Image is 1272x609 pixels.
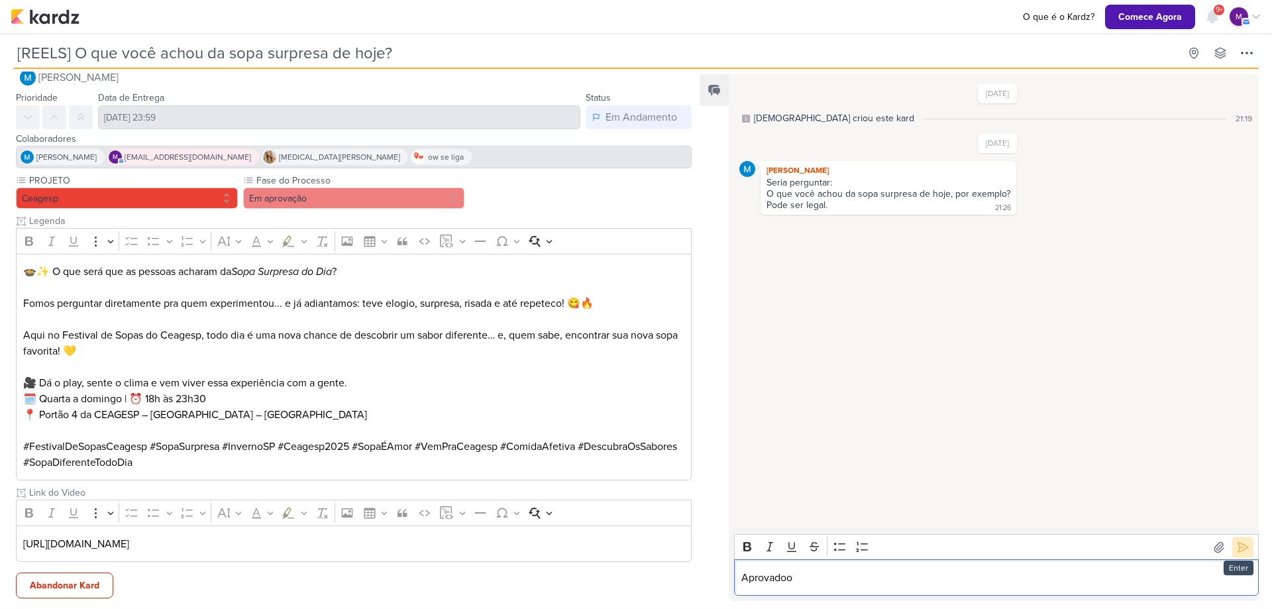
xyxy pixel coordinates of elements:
[98,92,164,103] label: Data de Entrega
[21,150,34,164] img: MARIANA MIRANDA
[16,254,692,481] div: Editor editing area: main
[113,154,118,161] p: m
[28,174,238,188] label: PROJETO
[98,105,580,129] input: Select a date
[734,534,1259,560] div: Editor toolbar
[16,188,238,209] button: Ceagesp
[606,109,677,125] div: Em Andamento
[23,391,685,471] p: 🗓️ Quarta a domingo | ⏰ 18h às 23h30 📍 Portão 4 da CEAGESP – [GEOGRAPHIC_DATA] – [GEOGRAPHIC_DATA...
[23,264,685,280] p: 🍲✨ O que será que as pessoas acharam da ?
[767,177,1010,211] div: Seria perguntar: O que você achou da sopa surpresa de hoje, por exemplo? Pode ser legal.
[26,486,88,500] div: Link do Vídeo
[23,375,685,391] p: 🎥 Dá o play, sente o clima e vem viver essa experiência com a gente.
[23,327,685,359] p: Aqui no Festival de Sopas do Ceagesp, todo dia é uma nova chance de descobrir um sabor diferente…...
[1230,7,1248,26] div: mlegnaioli@gmail.com
[428,151,464,163] span: ow se liga
[16,132,692,146] div: Colaboradores
[11,9,79,25] img: kardz.app
[1224,561,1253,575] div: Enter
[995,203,1011,213] div: 21:26
[13,41,1179,65] input: Kard Sem Título
[23,536,685,552] p: [URL][DOMAIN_NAME]
[1216,5,1223,15] span: 9+
[16,526,692,562] div: Editor editing area: main
[586,105,692,129] button: Em Andamento
[586,92,611,103] label: Status
[754,111,914,125] div: [DEMOGRAPHIC_DATA] criou este kard
[243,188,465,209] button: Em aprovação
[279,151,400,163] span: [MEDICAL_DATA][PERSON_NAME]
[109,150,122,164] div: mlegnaioli@gmail.com
[23,296,685,311] p: Fomos perguntar diretamente pra quem experimentou... e já adiantamos: teve elogio, surpresa, risa...
[38,70,119,85] span: [PERSON_NAME]
[26,214,68,228] div: Legenda
[231,265,332,278] i: Sopa Surpresa do Dia
[741,570,1252,586] p: Aprovadoo
[20,70,36,85] img: MARIANA MIRANDA
[16,500,692,526] div: Editor toolbar
[1105,5,1195,29] button: Comece Agora
[1236,11,1242,23] p: m
[16,228,692,254] div: Editor toolbar
[16,573,113,598] button: Abandonar Kard
[16,92,58,103] label: Prioridade
[1018,10,1100,24] a: O que é o Kardz?
[125,151,251,163] span: [EMAIL_ADDRESS][DOMAIN_NAME]
[255,174,465,188] label: Fase do Processo
[412,150,425,164] img: ow se liga
[1236,113,1252,125] div: 21:19
[36,151,97,163] span: [PERSON_NAME]
[734,559,1259,596] div: Editor editing area: main
[763,164,1014,177] div: [PERSON_NAME]
[16,66,692,89] button: [PERSON_NAME]
[263,150,276,164] img: Yasmin Yumi
[739,161,755,177] img: MARIANA MIRANDA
